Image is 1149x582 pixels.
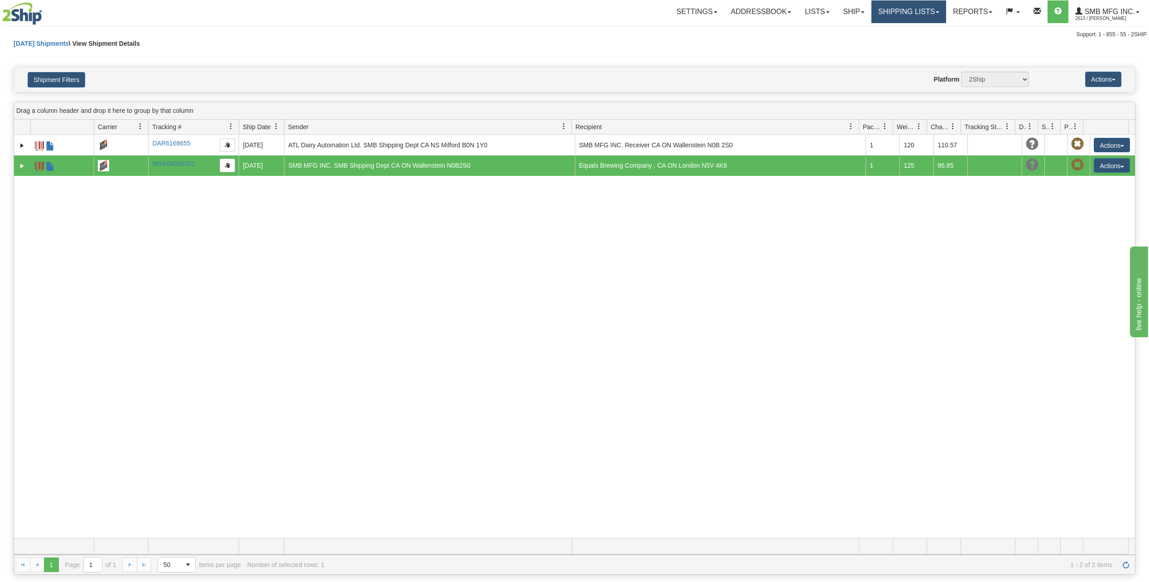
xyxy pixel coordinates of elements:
[288,122,308,131] span: Sender
[269,119,284,134] a: Ship Date filter column settings
[1019,122,1027,131] span: Delivery Status
[556,119,572,134] a: Sender filter column settings
[98,139,109,150] img: 733 - Day & Ross
[911,119,927,134] a: Weight filter column settings
[843,119,859,134] a: Recipient filter column settings
[158,557,196,572] span: Page sizes drop down
[946,0,999,23] a: Reports
[243,122,270,131] span: Ship Date
[44,558,58,572] span: Page 1
[46,158,55,172] a: BOL / CMR
[2,31,1147,39] div: Support: 1 - 855 - 55 - 2SHIP
[220,159,235,172] button: Copy to clipboard
[1026,159,1038,171] span: Unknown
[1022,119,1038,134] a: Delivery Status filter column settings
[863,122,882,131] span: Packages
[331,561,1112,568] span: 1 - 2 of 2 items
[899,135,933,155] td: 120
[1067,119,1083,134] a: Pickup Status filter column settings
[670,0,724,23] a: Settings
[865,135,899,155] td: 1
[934,75,960,84] label: Platform
[897,122,916,131] span: Weight
[1000,119,1015,134] a: Tracking Status filter column settings
[871,0,946,23] a: Shipping lists
[865,155,899,176] td: 1
[239,135,284,155] td: [DATE]
[899,155,933,176] td: 125
[284,135,575,155] td: ATL Dairy Automation Ltd. SMB Shipping Dept CA NS Milford B0N 1Y0
[1075,14,1143,23] span: 2613 / [PERSON_NAME]
[35,137,44,152] a: Label
[1071,138,1084,150] span: Pickup Not Assigned
[1094,158,1130,173] button: Actions
[98,122,117,131] span: Carrier
[945,119,961,134] a: Charge filter column settings
[1042,122,1049,131] span: Shipment Issues
[35,158,44,172] a: Label
[152,160,195,167] a: WSK64595201
[69,40,140,47] span: \ View Shipment Details
[1071,159,1084,171] span: Pickup Not Assigned
[1082,8,1135,15] span: SMB MFG INC.
[133,119,148,134] a: Carrier filter column settings
[1045,119,1060,134] a: Shipment Issues filter column settings
[14,102,1135,120] div: grid grouping header
[798,0,836,23] a: Lists
[877,119,893,134] a: Packages filter column settings
[965,122,1004,131] span: Tracking Status
[18,141,27,150] a: Expand
[933,155,967,176] td: 86.85
[152,122,182,131] span: Tracking #
[1026,138,1038,150] span: Unknown
[220,138,235,152] button: Copy to clipboard
[575,155,865,176] td: Equals Brewing Company . CA ON London N5V 4K8
[28,72,85,87] button: Shipment Filters
[7,5,84,16] div: live help - online
[933,135,967,155] td: 110.57
[181,558,195,572] span: select
[239,155,284,176] td: [DATE]
[931,122,950,131] span: Charge
[724,0,798,23] a: Addressbook
[247,561,324,568] div: Number of selected rows: 1
[575,135,865,155] td: SMB MFG INC. Receiver CA ON Wallenstein N0B 2S0
[837,0,871,23] a: Ship
[284,155,575,176] td: SMB MFG INC. SMB Shipping Dept CA ON Wallenstein N0B2S0
[1068,0,1146,23] a: SMB MFG INC. 2613 / [PERSON_NAME]
[1119,558,1133,572] a: Refresh
[163,560,175,569] span: 50
[158,557,241,572] span: items per page
[98,160,109,171] img: 733 - Day & Ross
[1064,122,1072,131] span: Pickup Status
[1085,72,1121,87] button: Actions
[1094,138,1130,152] button: Actions
[84,558,102,572] input: Page 1
[46,137,55,152] a: BOL / CMR
[14,40,69,47] a: [DATE] Shipments
[1128,245,1148,337] iframe: chat widget
[65,557,116,572] span: Page of 1
[18,161,27,170] a: Expand
[152,140,190,147] a: DAR6168655
[223,119,239,134] a: Tracking # filter column settings
[576,122,602,131] span: Recipient
[2,2,42,25] img: logo2613.jpg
